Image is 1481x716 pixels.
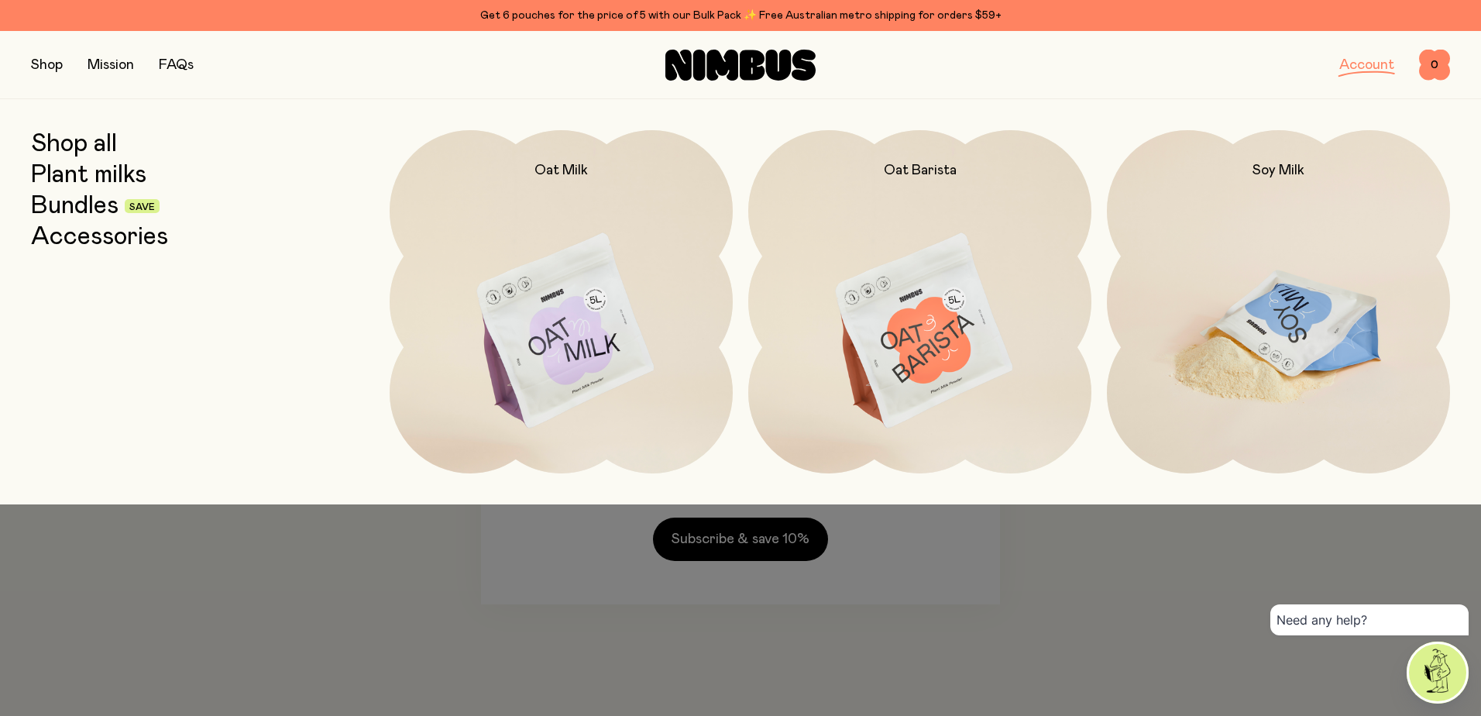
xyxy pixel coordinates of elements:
[1270,604,1469,635] div: Need any help?
[534,161,588,180] h2: Oat Milk
[1419,50,1450,81] button: 0
[390,130,733,473] a: Oat Milk
[1339,58,1394,72] a: Account
[1252,161,1304,180] h2: Soy Milk
[31,6,1450,25] div: Get 6 pouches for the price of 5 with our Bulk Pack ✨ Free Australian metro shipping for orders $59+
[31,223,168,251] a: Accessories
[159,58,194,72] a: FAQs
[129,202,155,212] span: Save
[31,161,146,189] a: Plant milks
[1409,644,1466,701] img: agent
[88,58,134,72] a: Mission
[31,130,117,158] a: Shop all
[884,161,957,180] h2: Oat Barista
[1107,130,1450,473] a: Soy Milk
[31,192,119,220] a: Bundles
[748,130,1091,473] a: Oat Barista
